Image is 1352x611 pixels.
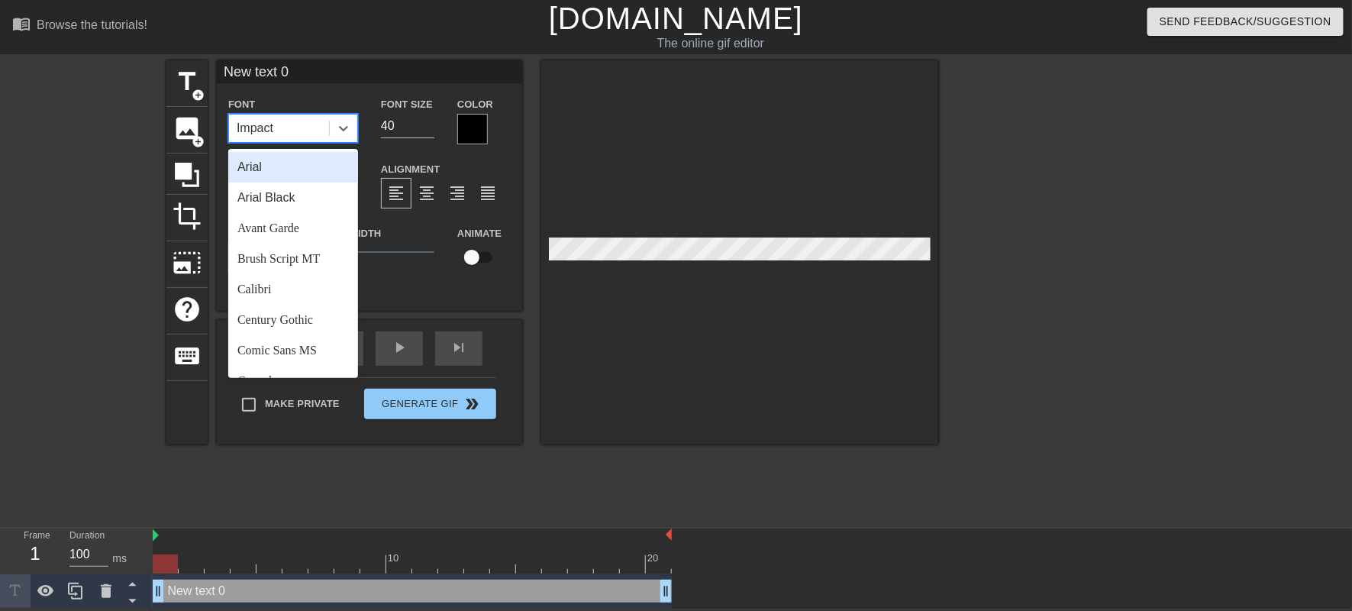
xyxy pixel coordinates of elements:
[658,584,673,599] span: drag_handle
[173,341,202,370] span: keyboard
[228,152,358,183] div: Arial
[647,551,661,566] div: 20
[418,184,436,202] span: format_align_center
[173,248,202,277] span: photo_size_select_large
[192,135,205,148] span: add_circle
[228,213,358,244] div: Avant Garde
[228,335,358,366] div: Comic Sans MS
[381,97,433,112] label: Font Size
[228,97,255,112] label: Font
[237,119,273,137] div: Impact
[228,366,358,396] div: Consolas
[192,89,205,102] span: add_circle
[37,18,147,31] div: Browse the tutorials!
[12,15,31,33] span: menu_book
[69,532,105,541] label: Duration
[228,274,358,305] div: Calibri
[173,67,202,96] span: title
[228,305,358,335] div: Century Gothic
[265,396,340,412] span: Make Private
[450,338,468,357] span: skip_next
[228,244,358,274] div: Brush Script MT
[549,2,803,35] a: [DOMAIN_NAME]
[458,34,963,53] div: The online gif editor
[173,202,202,231] span: crop
[12,15,147,38] a: Browse the tutorials!
[370,395,490,413] span: Generate Gif
[381,162,440,177] label: Alignment
[1147,8,1344,36] button: Send Feedback/Suggestion
[666,529,672,541] img: bound-end.png
[173,114,202,143] span: image
[24,540,47,567] div: 1
[457,97,493,112] label: Color
[1160,12,1331,31] span: Send Feedback/Suggestion
[463,395,482,413] span: double_arrow
[364,389,496,419] button: Generate Gif
[150,584,166,599] span: drag_handle
[228,183,358,213] div: Arial Black
[479,184,497,202] span: format_align_justify
[457,226,502,241] label: Animate
[387,184,405,202] span: format_align_left
[173,295,202,324] span: help
[388,551,402,566] div: 10
[12,529,58,573] div: Frame
[448,184,466,202] span: format_align_right
[390,338,408,357] span: play_arrow
[112,551,127,567] div: ms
